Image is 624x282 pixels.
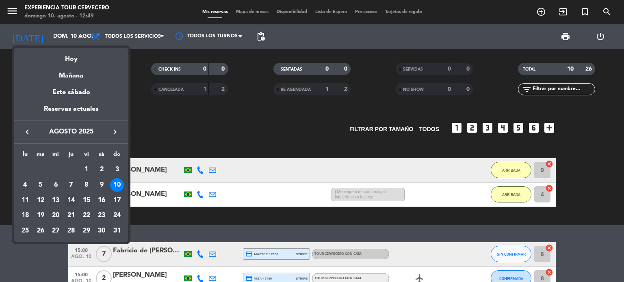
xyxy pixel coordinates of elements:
div: 26 [34,224,48,238]
div: 13 [49,194,63,207]
td: 2 de agosto de 2025 [94,162,110,177]
button: keyboard_arrow_left [20,127,35,137]
div: 23 [95,209,108,222]
td: 16 de agosto de 2025 [94,193,110,208]
div: 12 [34,194,48,207]
th: miércoles [48,150,63,162]
td: 11 de agosto de 2025 [17,193,33,208]
td: AGO. [17,162,79,177]
th: lunes [17,150,33,162]
div: 14 [64,194,78,207]
td: 8 de agosto de 2025 [79,177,94,193]
td: 6 de agosto de 2025 [48,177,63,193]
td: 24 de agosto de 2025 [109,208,125,223]
td: 22 de agosto de 2025 [79,208,94,223]
td: 28 de agosto de 2025 [63,223,79,239]
td: 13 de agosto de 2025 [48,193,63,208]
div: 10 [110,178,124,192]
td: 9 de agosto de 2025 [94,177,110,193]
i: keyboard_arrow_left [22,127,32,137]
div: 3 [110,163,124,177]
td: 31 de agosto de 2025 [109,223,125,239]
div: 15 [80,194,93,207]
td: 25 de agosto de 2025 [17,223,33,239]
div: 24 [110,209,124,222]
td: 21 de agosto de 2025 [63,208,79,223]
td: 29 de agosto de 2025 [79,223,94,239]
th: viernes [79,150,94,162]
button: keyboard_arrow_right [108,127,122,137]
div: 7 [64,178,78,192]
td: 20 de agosto de 2025 [48,208,63,223]
td: 23 de agosto de 2025 [94,208,110,223]
div: Hoy [14,48,128,65]
div: 16 [95,194,108,207]
div: 22 [80,209,93,222]
td: 3 de agosto de 2025 [109,162,125,177]
div: 20 [49,209,63,222]
i: keyboard_arrow_right [110,127,120,137]
div: 21 [64,209,78,222]
th: domingo [109,150,125,162]
td: 12 de agosto de 2025 [33,193,48,208]
div: 5 [34,178,48,192]
div: 25 [18,224,32,238]
div: 28 [64,224,78,238]
td: 7 de agosto de 2025 [63,177,79,193]
div: 1 [80,163,93,177]
th: martes [33,150,48,162]
td: 15 de agosto de 2025 [79,193,94,208]
div: Mañana [14,65,128,81]
div: 17 [110,194,124,207]
div: 19 [34,209,48,222]
td: 18 de agosto de 2025 [17,208,33,223]
td: 1 de agosto de 2025 [79,162,94,177]
div: 18 [18,209,32,222]
div: 4 [18,178,32,192]
div: Reservas actuales [14,104,128,121]
div: 31 [110,224,124,238]
div: 30 [95,224,108,238]
span: agosto 2025 [35,127,108,137]
div: 29 [80,224,93,238]
td: 14 de agosto de 2025 [63,193,79,208]
td: 5 de agosto de 2025 [33,177,48,193]
th: jueves [63,150,79,162]
div: 6 [49,178,63,192]
td: 4 de agosto de 2025 [17,177,33,193]
td: 10 de agosto de 2025 [109,177,125,193]
div: 2 [95,163,108,177]
div: 9 [95,178,108,192]
div: Este sábado [14,81,128,104]
div: 27 [49,224,63,238]
td: 30 de agosto de 2025 [94,223,110,239]
td: 19 de agosto de 2025 [33,208,48,223]
td: 27 de agosto de 2025 [48,223,63,239]
div: 8 [80,178,93,192]
td: 26 de agosto de 2025 [33,223,48,239]
th: sábado [94,150,110,162]
td: 17 de agosto de 2025 [109,193,125,208]
div: 11 [18,194,32,207]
